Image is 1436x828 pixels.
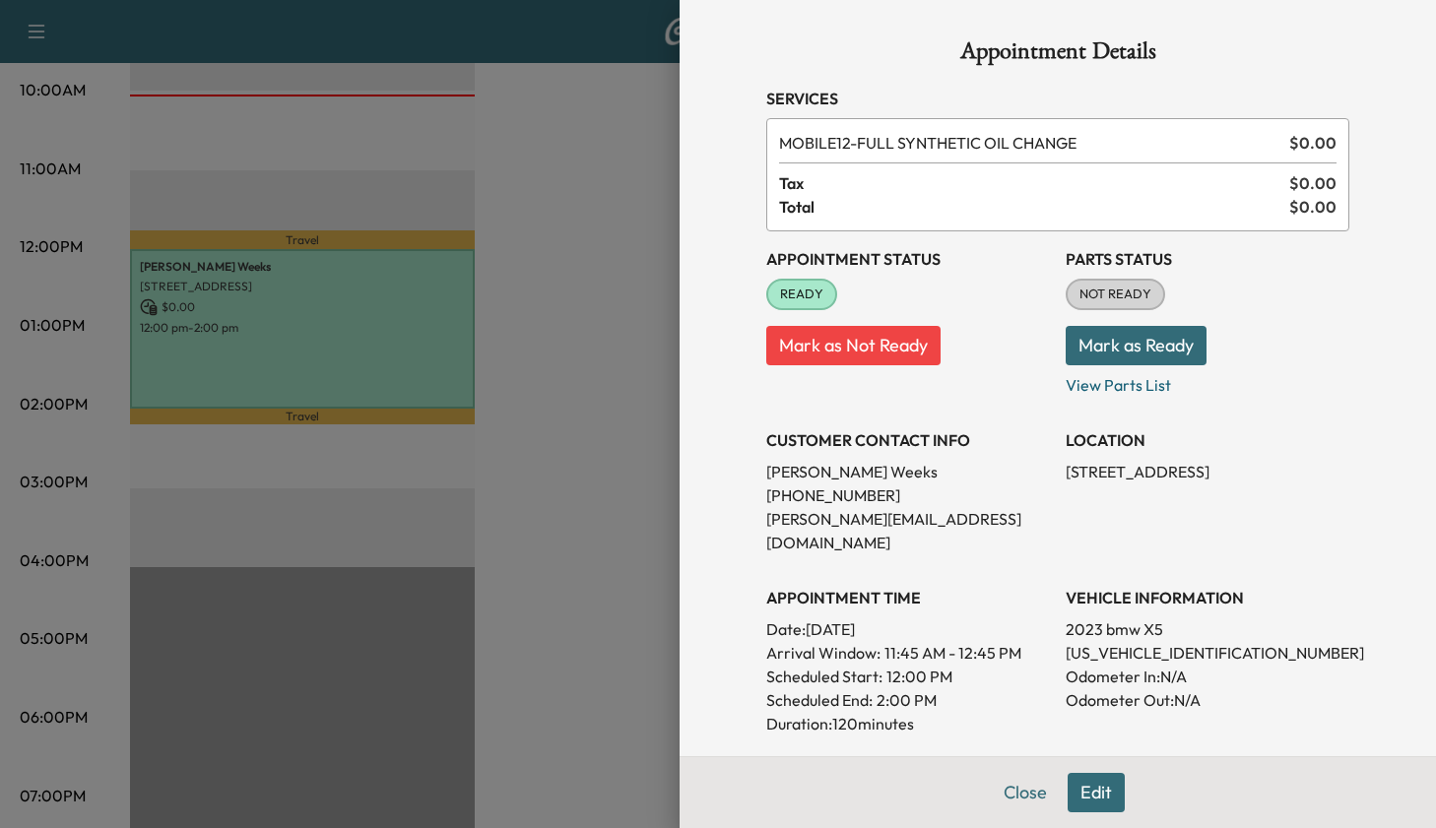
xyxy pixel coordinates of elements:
p: [STREET_ADDRESS] [1066,460,1349,483]
span: Tax [779,171,1289,195]
span: Total [779,195,1289,219]
span: NOT READY [1068,285,1163,304]
p: Odometer In: N/A [1066,665,1349,688]
p: 12:00 PM [886,665,952,688]
p: [PHONE_NUMBER] [766,483,1050,507]
h3: Services [766,87,1349,110]
h3: Appointment Status [766,247,1050,271]
h3: APPOINTMENT TIME [766,586,1050,609]
span: $ 0.00 [1289,131,1337,155]
h3: CUSTOMER CONTACT INFO [766,428,1050,452]
p: Duration: 120 minutes [766,712,1050,735]
button: Mark as Ready [1066,326,1207,365]
p: [PERSON_NAME] Weeks [766,460,1050,483]
button: Mark as Not Ready [766,326,941,365]
p: Arrival Window: [766,641,1050,665]
h3: Parts Status [1066,247,1349,271]
p: [PERSON_NAME][EMAIL_ADDRESS][DOMAIN_NAME] [766,507,1050,554]
p: View Parts List [1066,365,1349,397]
span: 11:45 AM - 12:45 PM [884,641,1021,665]
span: READY [768,285,835,304]
h1: Appointment Details [766,39,1349,71]
p: Scheduled Start: [766,665,882,688]
button: Close [991,773,1060,812]
p: Date: [DATE] [766,617,1050,641]
button: Edit [1068,773,1125,812]
p: 2:00 PM [877,688,937,712]
span: $ 0.00 [1289,171,1337,195]
h3: LOCATION [1066,428,1349,452]
h3: VEHICLE INFORMATION [1066,586,1349,609]
p: 2023 bmw X5 [1066,617,1349,641]
p: [US_VEHICLE_IDENTIFICATION_NUMBER] [1066,641,1349,665]
span: $ 0.00 [1289,195,1337,219]
p: Odometer Out: N/A [1066,688,1349,712]
span: FULL SYNTHETIC OIL CHANGE [779,131,1281,155]
p: Scheduled End: [766,688,873,712]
